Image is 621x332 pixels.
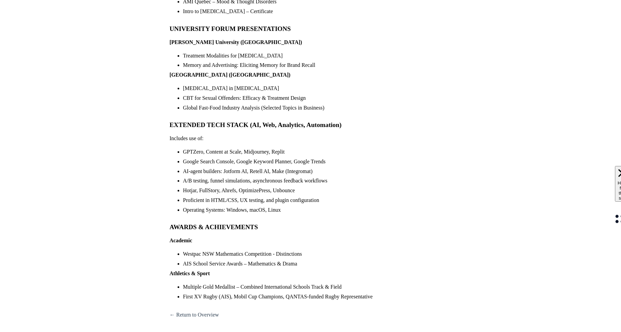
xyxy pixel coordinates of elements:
p: Includes use of: [170,134,451,143]
li: Global Fast-Food Industry Analysis (Selected Topics in Business) [183,103,451,112]
h3: EXTENDED TECH STACK (AI, Web, Analytics, Automation) [170,121,451,129]
li: Westpac NSW Mathematics Competition - Distinctions [183,250,451,258]
li: GPTZero, Content at Scale, Midjourney, Replit [183,148,451,156]
strong: [PERSON_NAME] University ([GEOGRAPHIC_DATA]) [170,39,302,45]
li: CBT for Sexual Offenders: Efficacy & Treatment Design [183,94,451,102]
strong: Athletics & Sport [170,271,210,276]
li: A/B testing, funnel simulations, asynchronous feedback workflows [183,176,451,185]
li: AI-agent builders: Jotform AI, Retell AI, Make (Integromat) [183,167,451,176]
h3: UNIVERSITY FORUM PRESENTATIONS [170,25,451,33]
li: [MEDICAL_DATA] in [MEDICAL_DATA] [183,84,451,93]
strong: [GEOGRAPHIC_DATA] ([GEOGRAPHIC_DATA]) [170,72,290,78]
li: First XV Rugby (AIS), Mobil Cup Champions, QANTAS-funded Rugby Representative [183,292,451,301]
strong: Academic [170,238,192,243]
li: Hotjar, FullStory, Ahrefs, OptimizePress, Unbounce [183,186,451,195]
li: Google Search Console, Google Keyword Planner, Google Trends [183,157,451,166]
li: Multiple Gold Medallist – Combined International Schools Track & Field [183,283,451,291]
li: AIS School Service Awards – Mathematics & Drama [183,259,451,268]
li: Treatment Modalities for [MEDICAL_DATA] [183,51,451,60]
li: Intro to [MEDICAL_DATA] – Certificate [183,7,451,16]
li: Memory and Advertising: Eliciting Memory for Brand Recall [183,61,451,70]
li: Proficient in HTML/CSS, UX testing, and plugin configuration [183,196,451,205]
a: ← Return to Overview [170,312,219,318]
h3: AWARDS & ACHIEVEMENTS [170,223,451,231]
li: Operating Systems: Windows, macOS, Linux [183,206,451,214]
